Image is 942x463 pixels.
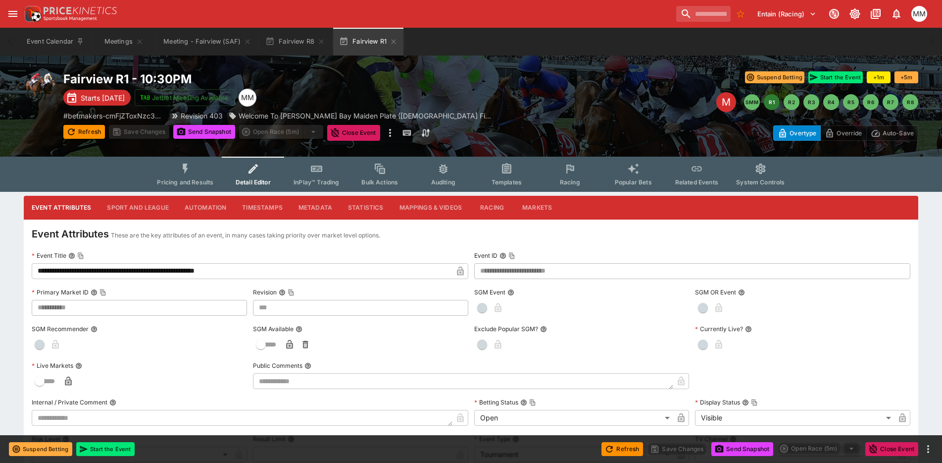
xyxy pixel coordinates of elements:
[742,399,749,406] button: Display StatusCopy To Clipboard
[63,111,165,121] p: Copy To Clipboard
[540,326,547,333] button: Exclude Popular SGM?
[695,325,743,333] p: Currently Live?
[239,89,256,107] div: Michela Marris
[615,178,652,186] span: Popular Bets
[773,125,821,141] button: Overtype
[837,128,862,138] p: Override
[91,289,98,296] button: Primary Market IDCopy To Clipboard
[392,196,470,220] button: Mappings & Videos
[773,125,918,141] div: Start From
[507,289,514,296] button: SGM Event
[361,178,398,186] span: Bulk Actions
[327,125,380,141] button: Close Event
[157,28,257,56] button: Meeting - Fairview (SAF)
[745,71,804,83] button: Suspend Betting
[32,288,89,296] p: Primary Market ID
[32,398,107,406] p: Internal / Private Comment
[764,94,780,110] button: R1
[825,5,843,23] button: Connected to PK
[63,125,105,139] button: Refresh
[695,398,740,406] p: Display Status
[865,442,918,456] button: Close Event
[820,125,866,141] button: Override
[894,71,918,83] button: +5m
[173,125,235,139] button: Send Snapshot
[92,28,155,56] button: Meetings
[470,196,514,220] button: Racing
[135,89,235,106] button: Jetbet Meeting Available
[790,128,816,138] p: Overtype
[76,442,135,456] button: Start the Event
[492,178,522,186] span: Templates
[499,252,506,259] button: Event IDCopy To Clipboard
[866,125,918,141] button: Auto-Save
[508,252,515,259] button: Copy To Clipboard
[259,28,331,56] button: Fairview R8
[177,196,235,220] button: Automation
[846,5,864,23] button: Toggle light/dark mode
[823,94,839,110] button: R4
[22,4,42,24] img: PriceKinetics Logo
[744,94,760,110] button: SMM
[32,325,89,333] p: SGM Recommender
[784,94,799,110] button: R2
[902,94,918,110] button: R8
[68,252,75,259] button: Event TitleCopy To Clipboard
[777,442,861,456] div: split button
[239,111,491,121] p: Welcome To [PERSON_NAME] Bay Maiden Plate ([DEMOGRAPHIC_DATA] Fi...
[520,399,527,406] button: Betting StatusCopy To Clipboard
[601,442,643,456] button: Refresh
[288,289,295,296] button: Copy To Clipboard
[24,71,55,103] img: horse_racing.png
[253,361,302,370] p: Public Comments
[808,71,863,83] button: Start the Event
[843,94,859,110] button: R5
[157,178,213,186] span: Pricing and Results
[431,178,455,186] span: Auditing
[474,398,518,406] p: Betting Status
[340,196,392,220] button: Statistics
[560,178,580,186] span: Racing
[253,325,294,333] p: SGM Available
[63,71,491,87] h2: Copy To Clipboard
[474,325,538,333] p: Exclude Popular SGM?
[867,71,891,83] button: +1m
[32,251,66,260] p: Event Title
[296,326,302,333] button: SGM Available
[4,5,22,23] button: open drawer
[883,94,898,110] button: R7
[44,7,117,14] img: PriceKinetics
[291,196,340,220] button: Metadata
[863,94,879,110] button: R6
[75,362,82,369] button: Live Markets
[229,111,491,121] div: Welcome To Nelson Mandela Bay Maiden Plate (3-Year-Old Fillies)
[883,128,914,138] p: Auto-Save
[333,28,403,56] button: Fairview R1
[736,178,785,186] span: System Controls
[99,289,106,296] button: Copy To Clipboard
[239,125,323,139] div: split button
[91,326,98,333] button: SGM Recommender
[911,6,927,22] div: Michela Marris
[304,362,311,369] button: Public Comments
[922,443,934,455] button: more
[474,410,674,426] div: Open
[733,6,748,22] button: No Bookmarks
[24,196,99,220] button: Event Attributes
[9,442,72,456] button: Suspend Betting
[149,157,793,192] div: Event type filters
[751,399,758,406] button: Copy To Clipboard
[279,289,286,296] button: RevisionCopy To Clipboard
[474,251,497,260] p: Event ID
[77,252,84,259] button: Copy To Clipboard
[675,178,718,186] span: Related Events
[234,196,291,220] button: Timestamps
[738,289,745,296] button: SGM OR Event
[529,399,536,406] button: Copy To Clipboard
[803,94,819,110] button: R3
[44,16,97,21] img: Sportsbook Management
[81,93,125,103] p: Starts [DATE]
[384,125,396,141] button: more
[21,28,90,56] button: Event Calendar
[716,92,736,112] div: Edit Meeting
